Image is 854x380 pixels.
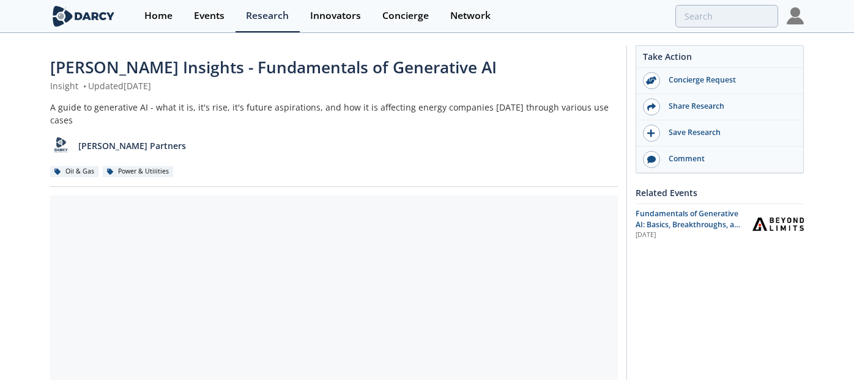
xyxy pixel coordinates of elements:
[50,101,618,126] div: A guide to generative AI - what it is, it's rise, it's future aspirations, and how it is affectin...
[310,11,361,21] div: Innovators
[636,208,744,241] span: Fundamentals of Generative AI: Basics, Breakthroughs, and its Future in Energy
[50,166,98,177] div: Oil & Gas
[246,11,289,21] div: Research
[78,139,186,152] p: [PERSON_NAME] Partners
[660,153,797,164] div: Comment
[636,50,803,68] div: Take Action
[660,101,797,112] div: Share Research
[636,182,804,203] div: Related Events
[103,166,173,177] div: Power & Utilities
[450,11,491,21] div: Network
[787,7,804,24] img: Profile
[194,11,225,21] div: Events
[675,5,778,27] input: Advanced Search
[81,80,88,92] span: •
[50,56,497,78] span: [PERSON_NAME] Insights - Fundamentals of Generative AI
[382,11,429,21] div: Concierge
[752,217,804,231] img: Beyond Limits
[660,75,797,86] div: Concierge Request
[636,208,804,241] a: Fundamentals of Generative AI: Basics, Breakthroughs, and its Future in Energy [DATE] Beyond Limits
[144,11,173,21] div: Home
[50,5,117,27] img: logo-wide.svg
[50,79,618,92] div: Insight Updated [DATE]
[636,230,744,240] div: [DATE]
[660,127,797,138] div: Save Research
